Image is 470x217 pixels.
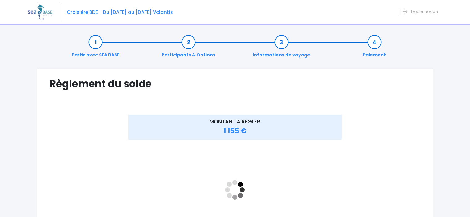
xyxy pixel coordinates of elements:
[210,118,260,125] span: MONTANT À RÉGLER
[67,9,173,15] span: Croisière BDE - Du [DATE] au [DATE] Volantis
[360,39,389,58] a: Paiement
[49,78,421,90] h1: Règlement du solde
[223,126,247,136] span: 1 155 €
[411,9,438,15] span: Déconnexion
[159,39,218,58] a: Participants & Options
[69,39,123,58] a: Partir avec SEA BASE
[250,39,313,58] a: Informations de voyage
